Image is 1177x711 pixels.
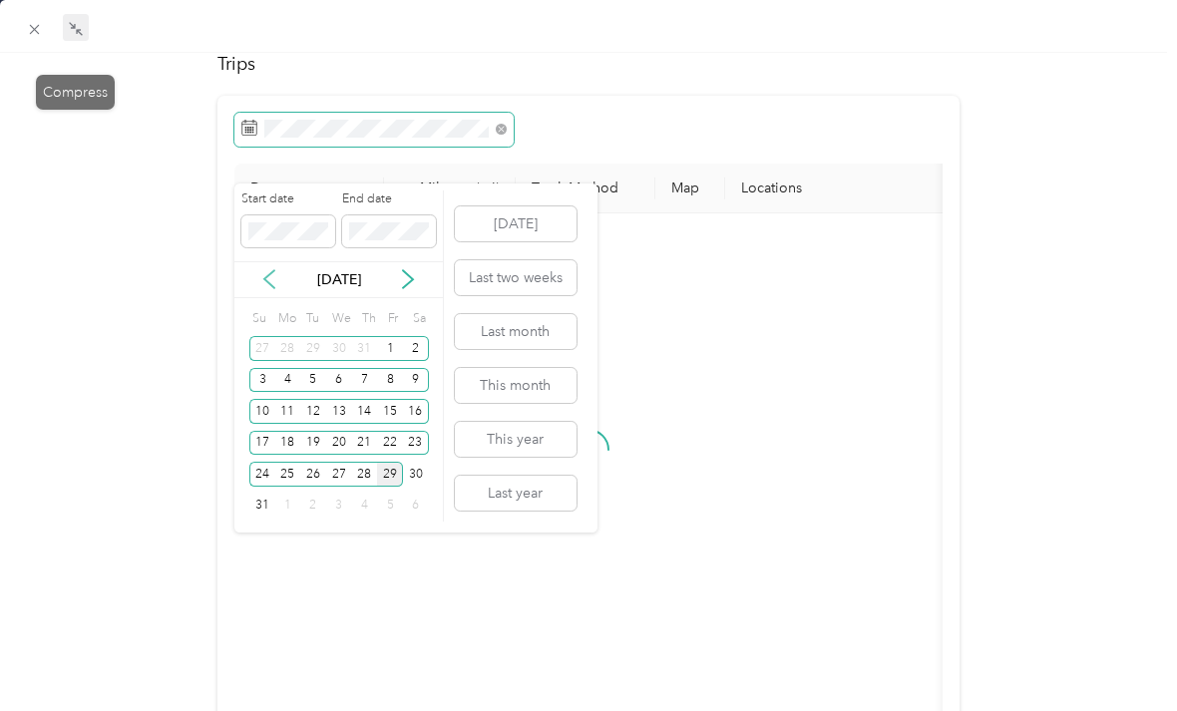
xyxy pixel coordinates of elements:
[249,305,268,333] div: Su
[655,164,725,213] th: Map
[274,305,296,333] div: Mo
[358,305,377,333] div: Th
[1065,599,1177,711] iframe: Everlance-gr Chat Button Frame
[300,368,326,393] div: 5
[352,431,378,456] div: 21
[300,399,326,424] div: 12
[274,494,300,519] div: 1
[377,368,403,393] div: 8
[403,399,429,424] div: 16
[326,431,352,456] div: 20
[303,305,322,333] div: Tu
[455,260,577,295] button: Last two weeks
[274,368,300,393] div: 4
[455,314,577,349] button: Last month
[377,462,403,487] div: 29
[377,336,403,361] div: 1
[403,336,429,361] div: 2
[36,75,115,110] div: Compress
[352,336,378,361] div: 31
[249,336,275,361] div: 27
[274,431,300,456] div: 18
[249,399,275,424] div: 10
[300,462,326,487] div: 26
[326,462,352,487] div: 27
[516,164,655,213] th: Track Method
[352,399,378,424] div: 14
[342,190,436,208] label: End date
[329,305,352,333] div: We
[300,431,326,456] div: 19
[352,494,378,519] div: 4
[300,494,326,519] div: 2
[326,399,352,424] div: 13
[377,399,403,424] div: 15
[455,206,577,241] button: [DATE]
[300,336,326,361] div: 29
[403,368,429,393] div: 9
[241,190,335,208] label: Start date
[217,51,961,78] h2: Trips
[352,462,378,487] div: 28
[384,305,403,333] div: Fr
[410,305,429,333] div: Sa
[274,462,300,487] div: 25
[377,431,403,456] div: 22
[377,494,403,519] div: 5
[249,431,275,456] div: 17
[455,368,577,403] button: This month
[455,476,577,511] button: Last year
[234,164,384,213] th: Date
[326,494,352,519] div: 3
[249,368,275,393] div: 3
[326,336,352,361] div: 30
[403,431,429,456] div: 23
[249,494,275,519] div: 31
[249,462,275,487] div: 24
[274,336,300,361] div: 28
[403,462,429,487] div: 30
[384,164,516,213] th: Mileage (mi)
[297,269,381,290] p: [DATE]
[403,494,429,519] div: 6
[352,368,378,393] div: 7
[274,399,300,424] div: 11
[326,368,352,393] div: 6
[455,422,577,457] button: This year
